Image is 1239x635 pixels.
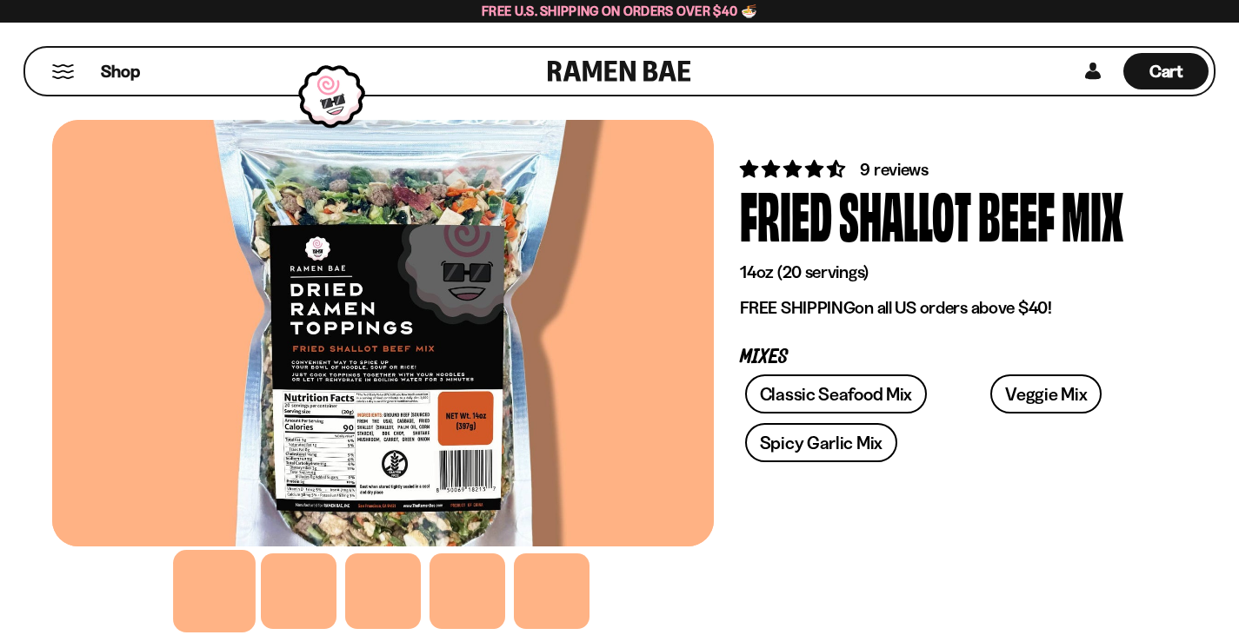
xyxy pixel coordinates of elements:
div: Mix [1062,182,1123,247]
p: on all US orders above $40! [740,297,1161,319]
a: Veggie Mix [990,374,1102,413]
a: Shop [101,53,140,89]
div: Fried [740,182,832,247]
span: Free U.S. Shipping on Orders over $40 🍜 [482,3,757,19]
button: Mobile Menu Trigger [51,64,75,79]
span: 4.56 stars [740,158,849,180]
div: Beef [978,182,1055,247]
span: Shop [101,60,140,83]
p: Mixes [740,349,1161,366]
a: Spicy Garlic Mix [745,423,897,462]
a: Classic Seafood Mix [745,374,927,413]
div: Shallot [839,182,971,247]
span: Cart [1149,61,1183,82]
div: Cart [1123,48,1209,95]
span: 9 reviews [860,159,928,180]
strong: FREE SHIPPING [740,297,855,318]
p: 14oz (20 servings) [740,261,1161,283]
